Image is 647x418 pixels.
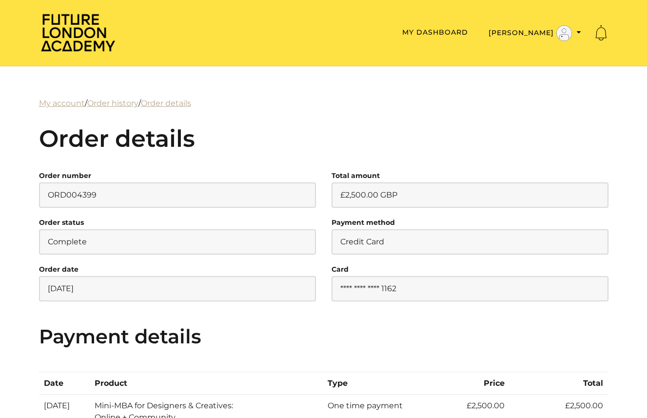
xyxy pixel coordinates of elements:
a: Order details [141,99,191,108]
a: Order history [87,99,138,108]
p: £2,500.00 GBP [332,182,608,208]
th: Total [510,372,608,395]
img: Home Page [39,13,117,52]
p: Credit Card [332,229,608,255]
a: My account [39,99,85,108]
strong: Payment method [332,218,395,227]
th: Date [39,372,90,395]
th: Type [322,372,442,395]
a: My Dashboard [402,28,468,37]
h2: Order details [39,125,608,153]
p: ORD004399 [39,182,316,208]
strong: Order status [39,218,84,227]
h3: Payment details [39,325,608,348]
strong: Order date [39,265,78,274]
strong: Card [332,265,349,274]
p: [DATE] [39,276,316,301]
th: Product [90,372,323,395]
button: Toggle menu [486,25,584,41]
th: Price [442,372,510,395]
strong: Total amount [332,171,380,180]
p: Complete [39,229,316,255]
strong: Order number [39,171,91,180]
